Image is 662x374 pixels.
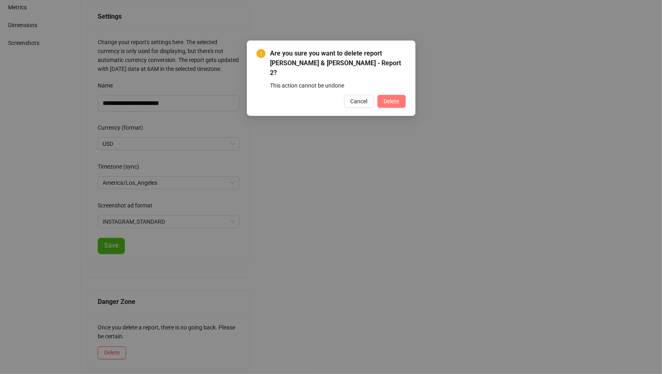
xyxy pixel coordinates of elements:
[270,49,406,78] span: Are you sure you want to delete report [PERSON_NAME] & [PERSON_NAME] - Report 2?
[344,95,374,108] button: Cancel
[351,98,368,105] span: Cancel
[257,49,266,58] span: exclamation-circle
[270,81,406,90] div: This action cannot be undone
[384,98,399,105] span: Delete
[377,95,406,108] button: Delete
